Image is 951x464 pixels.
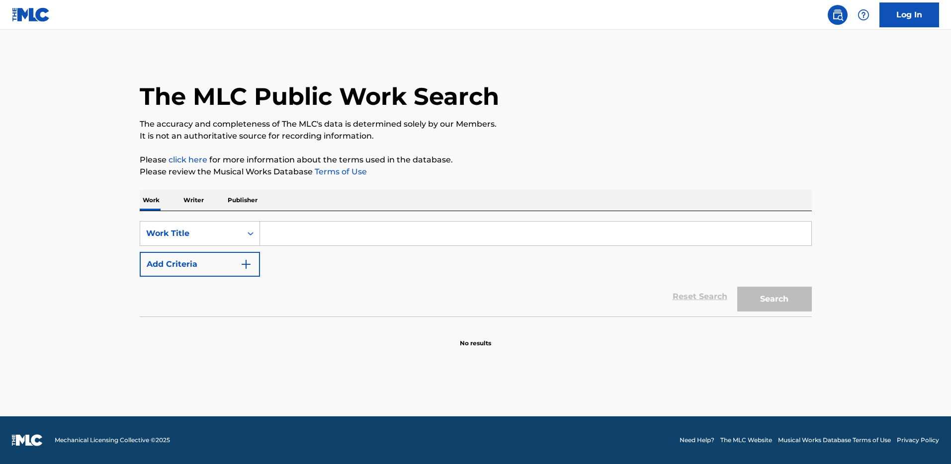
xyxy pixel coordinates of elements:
img: logo [12,434,43,446]
p: The accuracy and completeness of The MLC's data is determined solely by our Members. [140,118,812,130]
div: Help [854,5,873,25]
h1: The MLC Public Work Search [140,81,499,111]
button: Add Criteria [140,252,260,277]
img: search [832,9,844,21]
a: Privacy Policy [897,436,939,445]
form: Search Form [140,221,812,316]
p: No results [460,327,491,348]
a: Public Search [828,5,848,25]
span: Mechanical Licensing Collective © 2025 [55,436,170,445]
img: 9d2ae6d4665cec9f34b9.svg [240,258,252,270]
p: Please for more information about the terms used in the database. [140,154,812,166]
a: The MLC Website [720,436,772,445]
a: Need Help? [680,436,714,445]
div: Work Title [146,228,236,239]
a: Log In [879,2,939,27]
a: Musical Works Database Terms of Use [778,436,891,445]
p: Please review the Musical Works Database [140,166,812,178]
a: Terms of Use [313,167,367,176]
p: Publisher [225,190,260,211]
p: It is not an authoritative source for recording information. [140,130,812,142]
p: Work [140,190,163,211]
img: MLC Logo [12,7,50,22]
p: Writer [180,190,207,211]
a: click here [169,155,207,164]
img: help [858,9,869,21]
